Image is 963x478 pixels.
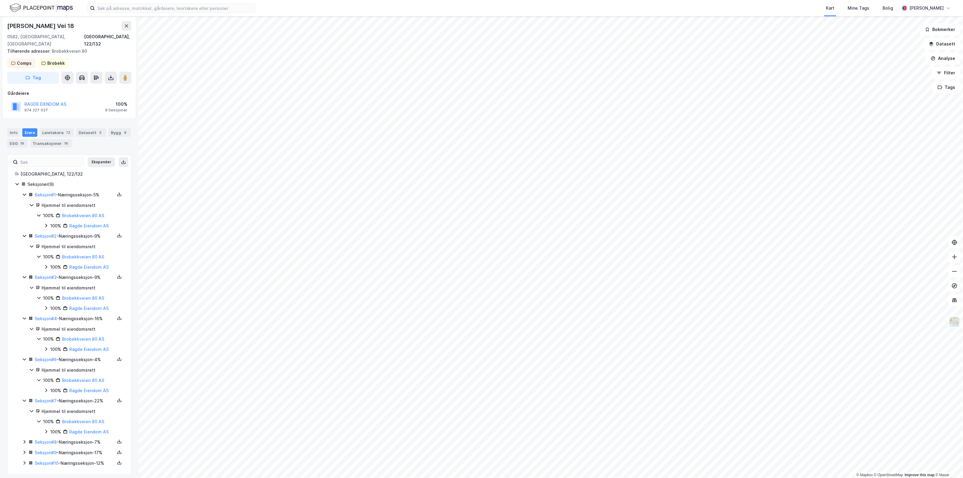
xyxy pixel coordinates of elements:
div: 100% [43,377,54,384]
div: Bygg [108,128,131,137]
a: Improve this map [905,473,935,477]
a: Ragde Eiendom AS [69,223,109,228]
button: Ekspander [88,157,115,167]
a: Seksjon#4 [35,316,57,321]
div: 100% [50,346,61,353]
div: 100% [50,264,61,271]
div: [GEOGRAPHIC_DATA], 122/132 [84,33,131,48]
a: Brobekkveien 80 AS [62,295,104,301]
div: - Næringsseksjon - 16% [35,315,115,322]
div: Hjemmel til eiendomsrett [42,326,124,333]
div: [PERSON_NAME] [909,5,944,12]
div: 19 [19,140,25,146]
div: Datasett [76,128,106,137]
div: 9 Seksjoner [105,108,127,113]
div: Bolig [883,5,893,12]
a: Ragde Eiendom AS [69,347,109,352]
div: 16 [63,140,69,146]
div: [GEOGRAPHIC_DATA], 122/132 [20,170,124,178]
div: - Næringsseksjon - 9% [35,274,115,281]
img: Z [949,316,960,328]
div: 100% [105,101,127,108]
input: Søk på adresse, matrikkel, gårdeiere, leietakere eller personer [95,4,256,13]
div: - Næringsseksjon - 7% [35,439,115,446]
iframe: Chat Widget [933,449,963,478]
button: Filter [932,67,961,79]
div: - Næringsseksjon - 9% [35,233,115,240]
div: 5 [98,130,104,136]
div: 974 227 037 [24,108,48,113]
button: Tags [933,81,961,93]
button: Tag [7,72,59,84]
div: Leietakere [40,128,74,137]
div: 100% [50,428,61,436]
div: Info [7,128,20,137]
input: Søk [18,158,84,167]
a: Ragde Eiendom AS [69,429,109,434]
div: Hjemmel til eiendomsrett [42,367,124,374]
div: 100% [43,253,54,261]
div: - Næringsseksjon - 5% [35,191,115,198]
div: Brobekk [47,60,65,67]
div: Seksjoner ( 9 ) [27,181,124,188]
div: Hjemmel til eiendomsrett [42,408,124,415]
a: Seksjon#2 [35,233,57,239]
a: Seksjon#3 [35,275,57,280]
a: OpenStreetMap [874,473,903,477]
div: 100% [43,295,54,302]
div: - Næringsseksjon - 4% [35,356,115,363]
a: Brobekkveien 80 AS [62,378,104,383]
div: 100% [50,305,61,312]
div: - Næringsseksjon - 17% [35,449,115,456]
div: 100% [43,336,54,343]
a: Brobekkveien 80 AS [62,336,104,342]
a: Brobekkveien 80 AS [62,213,104,218]
div: 100% [50,387,61,394]
a: Seksjon#10 [35,461,58,466]
span: Tilhørende adresser: [7,48,52,54]
div: 0582, [GEOGRAPHIC_DATA], [GEOGRAPHIC_DATA] [7,33,84,48]
div: Brobekkveien 80 [7,48,127,55]
div: [PERSON_NAME] Vei 18 [7,21,75,31]
div: Mine Tags [848,5,869,12]
a: Seksjon#1 [35,192,56,197]
div: 9 [122,130,128,136]
button: Bokmerker [920,23,961,36]
div: Gårdeiere [8,90,131,97]
div: Hjemmel til eiendomsrett [42,202,124,209]
div: 100% [43,212,54,219]
div: 72 [65,130,71,136]
div: Comps [17,60,32,67]
div: 100% [43,418,54,425]
button: Datasett [924,38,961,50]
div: Hjemmel til eiendomsrett [42,243,124,250]
div: Kart [826,5,834,12]
div: ESG [7,139,28,148]
div: 100% [50,222,61,230]
img: logo.f888ab2527a4732fd821a326f86c7f29.svg [10,3,73,13]
a: Ragde Eiendom AS [69,306,109,311]
a: Ragde Eiendom AS [69,388,109,393]
a: Seksjon#6 [35,357,57,362]
div: - Næringsseksjon - 12% [35,460,115,467]
div: - Næringsseksjon - 22% [35,397,115,405]
div: Eiere [22,128,37,137]
a: Mapbox [856,473,873,477]
a: Seksjon#8 [35,439,57,445]
a: Brobekkveien 80 AS [62,419,104,424]
a: Seksjon#9 [35,450,57,455]
a: Ragde Eiendom AS [69,264,109,270]
div: Transaksjoner [30,139,72,148]
a: Seksjon#7 [35,398,57,403]
button: Analyse [926,52,961,64]
div: Hjemmel til eiendomsrett [42,284,124,292]
a: Brobekkveien 80 AS [62,254,104,259]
